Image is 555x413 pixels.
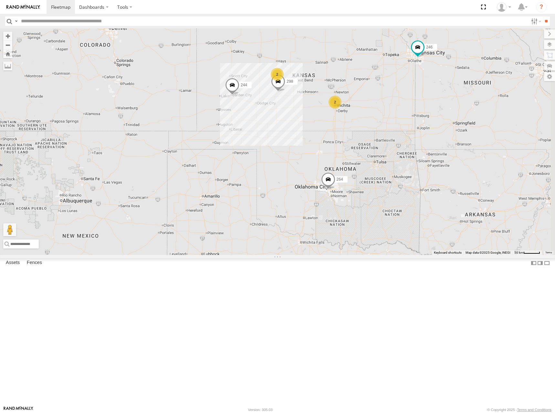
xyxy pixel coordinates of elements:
[3,61,12,70] label: Measure
[24,259,45,268] label: Fences
[517,408,551,412] a: Terms and Conditions
[434,250,462,255] button: Keyboard shortcuts
[4,407,33,413] a: Visit our Website
[530,258,537,268] label: Dock Summary Table to the Left
[466,251,510,254] span: Map data ©2025 Google, INEGI
[329,96,341,109] div: 2
[426,45,433,49] span: 246
[337,177,343,181] span: 264
[287,79,293,84] span: 298
[537,258,543,268] label: Dock Summary Table to the Right
[514,251,523,254] span: 50 km
[544,72,555,81] label: Map Settings
[248,408,273,412] div: Version: 305.03
[6,5,40,9] img: rand-logo.svg
[487,408,551,412] div: © Copyright 2025 -
[3,223,16,236] button: Drag Pegman onto the map to open Street View
[3,259,23,268] label: Assets
[271,68,284,81] div: 2
[14,16,19,26] label: Search Query
[529,16,542,26] label: Search Filter Options
[3,49,12,58] button: Zoom Home
[3,32,12,40] button: Zoom in
[3,40,12,49] button: Zoom out
[544,258,550,268] label: Hide Summary Table
[241,83,247,87] span: 244
[545,251,552,254] a: Terms
[495,2,513,12] div: Shane Miller
[512,250,542,255] button: Map Scale: 50 km per 48 pixels
[536,2,547,12] i: ?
